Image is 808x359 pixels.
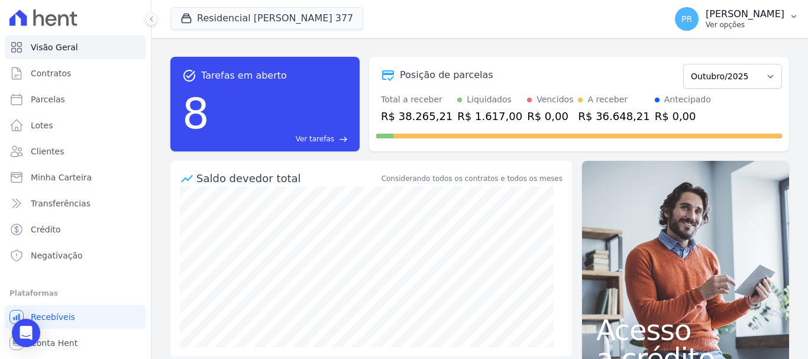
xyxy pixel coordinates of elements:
[381,93,453,106] div: Total a receber
[5,114,146,137] a: Lotes
[31,67,71,79] span: Contratos
[655,108,711,124] div: R$ 0,00
[5,244,146,267] a: Negativação
[196,170,379,186] div: Saldo devedor total
[31,250,83,261] span: Negativação
[587,93,628,106] div: A receber
[527,108,573,124] div: R$ 0,00
[681,15,692,23] span: PR
[182,69,196,83] span: task_alt
[5,88,146,111] a: Parcelas
[400,68,493,82] div: Posição de parcelas
[296,134,334,144] span: Ver tarefas
[706,8,784,20] p: [PERSON_NAME]
[12,319,40,347] div: Open Intercom Messenger
[31,224,61,235] span: Crédito
[382,173,563,184] div: Considerando todos os contratos e todos os meses
[9,286,141,300] div: Plataformas
[5,62,146,85] a: Contratos
[339,135,348,144] span: east
[536,93,573,106] div: Vencidos
[31,119,53,131] span: Lotes
[5,218,146,241] a: Crédito
[664,93,711,106] div: Antecipado
[578,108,649,124] div: R$ 36.648,21
[31,311,75,323] span: Recebíveis
[201,69,287,83] span: Tarefas em aberto
[170,7,363,30] button: Residencial [PERSON_NAME] 377
[467,93,512,106] div: Liquidados
[665,2,808,35] button: PR [PERSON_NAME] Ver opções
[31,337,77,349] span: Conta Hent
[31,145,64,157] span: Clientes
[31,172,92,183] span: Minha Carteira
[31,198,91,209] span: Transferências
[182,83,209,144] div: 8
[5,305,146,329] a: Recebíveis
[31,93,65,105] span: Parcelas
[5,140,146,163] a: Clientes
[31,41,78,53] span: Visão Geral
[5,331,146,355] a: Conta Hent
[596,316,775,344] span: Acesso
[381,108,453,124] div: R$ 38.265,21
[5,166,146,189] a: Minha Carteira
[214,134,348,144] a: Ver tarefas east
[706,20,784,30] p: Ver opções
[5,35,146,59] a: Visão Geral
[5,192,146,215] a: Transferências
[457,108,522,124] div: R$ 1.617,00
